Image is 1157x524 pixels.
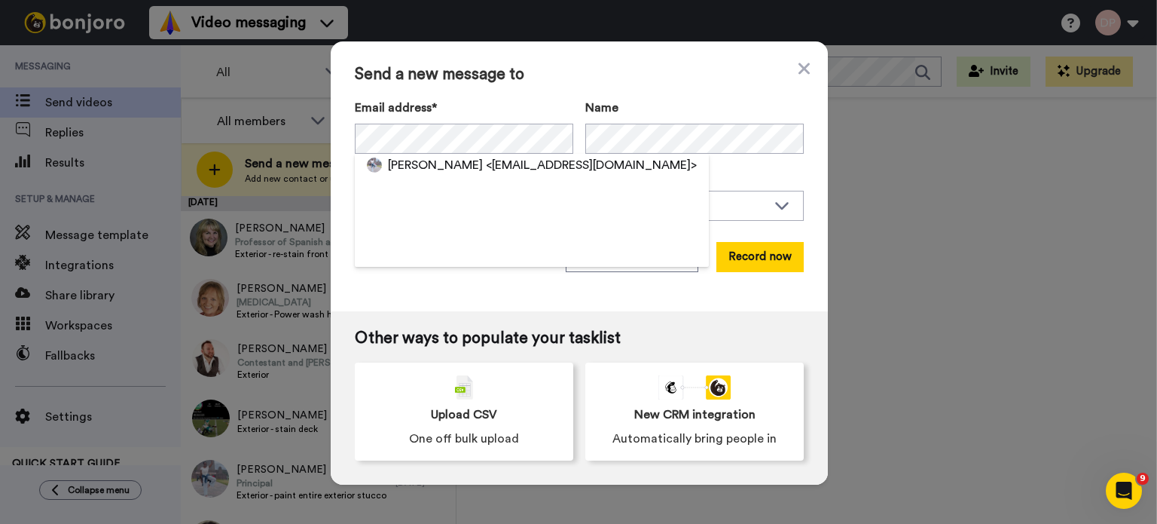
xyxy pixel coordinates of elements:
span: Send a new message to [355,66,804,84]
iframe: Intercom live chat [1106,473,1142,509]
div: animation [658,375,731,400]
img: csv-grey.png [455,375,473,400]
span: 9 [1137,473,1149,485]
img: 98bb060d-4b55-4bd1-aa18-f7526a177d76.jpg [367,158,382,173]
span: Other ways to populate your tasklist [355,329,804,348]
button: Record now [716,242,804,272]
span: One off bulk upload [409,430,519,448]
span: <[EMAIL_ADDRESS][DOMAIN_NAME]> [486,156,697,174]
span: Name [585,99,618,117]
label: Email address* [355,99,573,117]
span: Upload CSV [431,406,497,424]
span: New CRM integration [634,406,756,424]
span: [PERSON_NAME] [388,156,483,174]
span: Automatically bring people in [612,430,777,448]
